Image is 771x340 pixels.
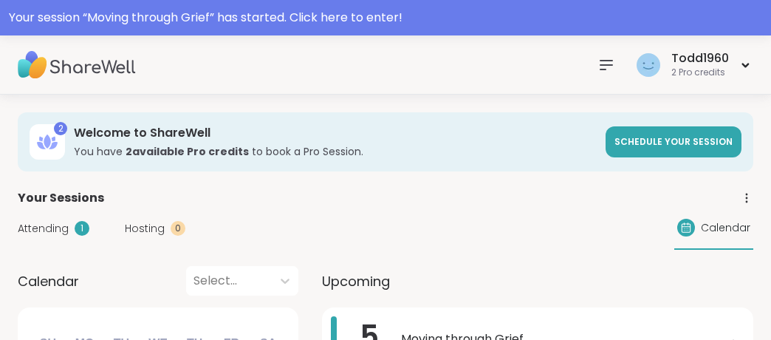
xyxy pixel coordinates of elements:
img: Todd1960 [637,53,660,77]
span: Calendar [18,271,79,291]
img: ShareWell Nav Logo [18,39,136,91]
div: Your session “ Moving through Grief ” has started. Click here to enter! [9,9,762,27]
span: Attending [18,221,69,237]
h3: Welcome to ShareWell [74,125,597,141]
a: Schedule your session [606,126,741,157]
span: Schedule your session [614,135,733,148]
span: Hosting [125,221,165,237]
div: Todd1960 [671,50,729,67]
div: 0 [171,221,185,236]
b: 2 available Pro credit s [126,144,249,159]
span: Upcoming [322,271,390,291]
span: Calendar [701,220,750,236]
h3: You have to book a Pro Session. [74,144,597,159]
div: 1 [75,221,89,236]
div: 2 [54,122,67,135]
span: Your Sessions [18,189,104,207]
div: 2 Pro credits [671,67,729,79]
